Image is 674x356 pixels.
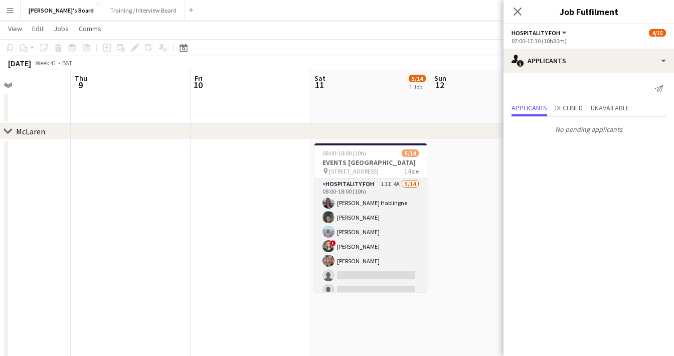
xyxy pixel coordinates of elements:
[314,143,427,292] app-job-card: 08:00-18:00 (10h)5/14EVENTS [GEOGRAPHIC_DATA] [STREET_ADDRESS]1 RoleHospitality FOH13I4A5/1408:00...
[433,79,446,91] span: 12
[195,74,203,83] span: Fri
[402,149,419,157] span: 5/14
[409,75,426,82] span: 5/14
[50,22,73,35] a: Jobs
[75,22,105,35] a: Comms
[73,79,87,91] span: 9
[102,1,185,20] button: Training / Interview Board
[649,29,666,37] span: 4/15
[314,74,325,83] span: Sat
[21,1,102,20] button: [PERSON_NAME]'s Board
[330,240,336,246] span: !
[8,24,22,33] span: View
[33,59,58,67] span: Week 41
[54,24,69,33] span: Jobs
[313,79,325,91] span: 11
[434,74,446,83] span: Sun
[322,149,366,157] span: 08:00-18:00 (10h)
[512,29,560,37] span: Hospitality FOH
[8,58,31,68] div: [DATE]
[16,126,45,136] div: McLaren
[62,59,72,67] div: BST
[4,22,26,35] a: View
[409,83,425,91] div: 1 Job
[591,104,629,111] span: Unavailable
[314,158,427,167] h3: EVENTS [GEOGRAPHIC_DATA]
[193,79,203,91] span: 10
[329,167,379,175] span: [STREET_ADDRESS]
[503,121,674,138] p: No pending applicants
[555,104,583,111] span: Declined
[75,74,87,83] span: Thu
[79,24,101,33] span: Comms
[503,49,674,73] div: Applicants
[512,29,568,37] button: Hospitality FOH
[512,37,666,45] div: 07:00-17:30 (10h30m)
[28,22,48,35] a: Edit
[404,167,419,175] span: 1 Role
[512,104,547,111] span: Applicants
[32,24,44,33] span: Edit
[503,5,674,18] h3: Job Fulfilment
